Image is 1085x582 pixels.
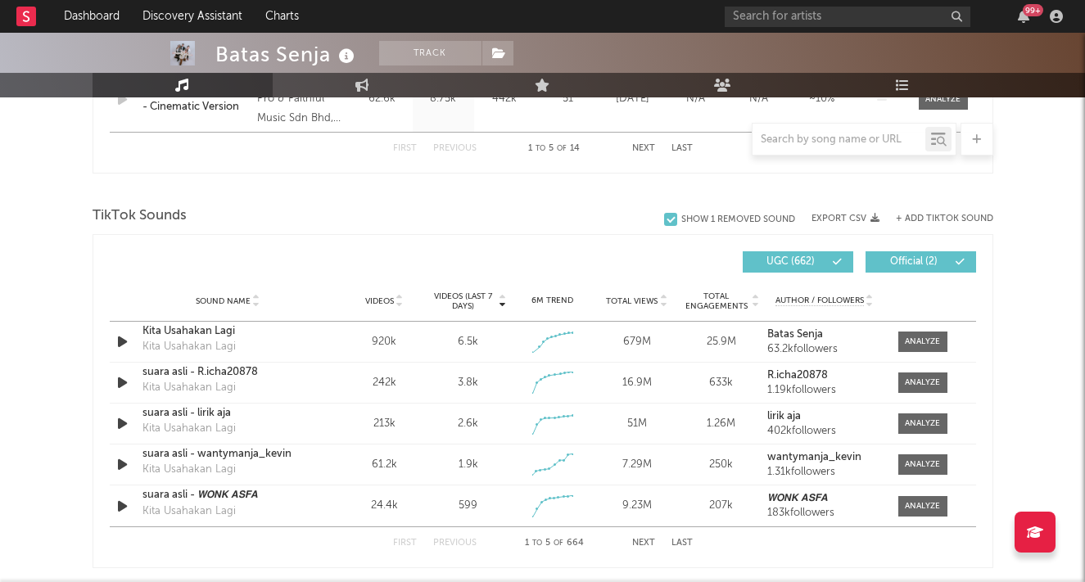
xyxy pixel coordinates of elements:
div: 1.31k followers [767,467,881,478]
span: of [554,539,563,547]
span: Total Engagements [683,291,749,311]
button: Last [671,539,693,548]
div: 920k [346,334,423,350]
div: 6.5k [458,334,478,350]
a: lirik aja [767,411,881,422]
div: 213k [346,416,423,432]
button: Export CSV [811,214,879,223]
div: 24.4k [346,498,423,514]
div: 183k followers [767,508,881,519]
div: 633k [683,375,759,391]
span: Videos (last 7 days) [430,291,496,311]
div: 2.6k [458,416,478,432]
div: 6M Trend [514,295,590,307]
div: 51M [599,416,675,432]
div: 62.6k [355,91,409,107]
span: TikTok Sounds [93,206,187,226]
a: suara asli - 𝙒𝙊𝙉𝙆 𝘼𝙎𝙁𝘼 [142,487,314,503]
div: © 2025 Sintesa Pro & Faithful Music Sdn Bhd, Distributed by Universal Music Sdn Bhd [257,70,346,129]
strong: wantymanja_kevin [767,452,861,462]
strong: Batas Senja [767,329,823,340]
div: 207k [683,498,759,514]
div: 51 [540,91,597,107]
span: Videos [365,296,394,306]
div: 8.75k [417,91,470,107]
div: 1.26M [683,416,759,432]
a: suara asli - lirik aja [142,405,314,422]
a: suara asli - wantymanja_kevin [142,446,314,462]
div: Kita Usahakan Lagi [142,421,236,437]
div: 250k [683,457,759,473]
button: + Add TikTok Sound [879,214,993,223]
span: UGC ( 662 ) [753,257,829,267]
div: [DATE] [605,91,660,107]
div: ~ 10 % [794,91,849,107]
strong: lirik aja [767,411,801,422]
div: 1.9k [459,457,478,473]
strong: R.icha20878 [767,370,828,381]
div: 61.2k [346,457,423,473]
div: 16.9M [599,375,675,391]
span: to [532,539,542,547]
button: Track [379,41,481,65]
input: Search for artists [725,7,970,27]
a: Nanti Kita Seperti Ini - Cinematic Version [142,83,250,115]
strong: 𝙒𝙊𝙉𝙆 𝘼𝙎𝙁𝘼 [767,493,828,503]
button: 99+ [1018,10,1029,23]
span: Author / Followers [775,296,864,306]
span: Official ( 2 ) [876,257,952,267]
button: First [393,539,417,548]
div: 402k followers [767,426,881,437]
a: 𝙒𝙊𝙉𝙆 𝘼𝙎𝙁𝘼 [767,493,881,504]
div: Show 1 Removed Sound [681,214,795,225]
div: Kita Usahakan Lagi [142,380,236,396]
a: wantymanja_kevin [767,452,881,463]
span: Total Views [606,296,658,306]
div: 679M [599,334,675,350]
div: 1.19k followers [767,385,881,396]
a: Batas Senja [767,329,881,341]
div: Kita Usahakan Lagi [142,339,236,355]
input: Search by song name or URL [753,133,925,147]
button: Next [632,539,655,548]
div: 242k [346,375,423,391]
div: 63.2k followers [767,344,881,355]
div: 3.8k [458,375,478,391]
div: 1 5 664 [509,534,599,553]
button: + Add TikTok Sound [896,214,993,223]
div: N/A [668,91,723,107]
div: Kita Usahakan Lagi [142,503,236,520]
div: Batas Senja [215,41,359,68]
a: suara asli - R.icha20878 [142,364,314,381]
div: 442k [478,91,531,107]
button: Previous [433,539,477,548]
div: N/A [731,91,786,107]
div: 9.23M [599,498,675,514]
div: 25.9M [683,334,759,350]
div: 99 + [1023,4,1043,16]
button: UGC(662) [743,251,853,273]
div: 7.29M [599,457,675,473]
a: R.icha20878 [767,370,881,381]
button: Official(2) [866,251,976,273]
div: Kita Usahakan Lagi [142,462,236,478]
div: 599 [459,498,477,514]
span: Sound Name [196,296,251,306]
a: Kita Usahakan Lagi [142,323,314,340]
